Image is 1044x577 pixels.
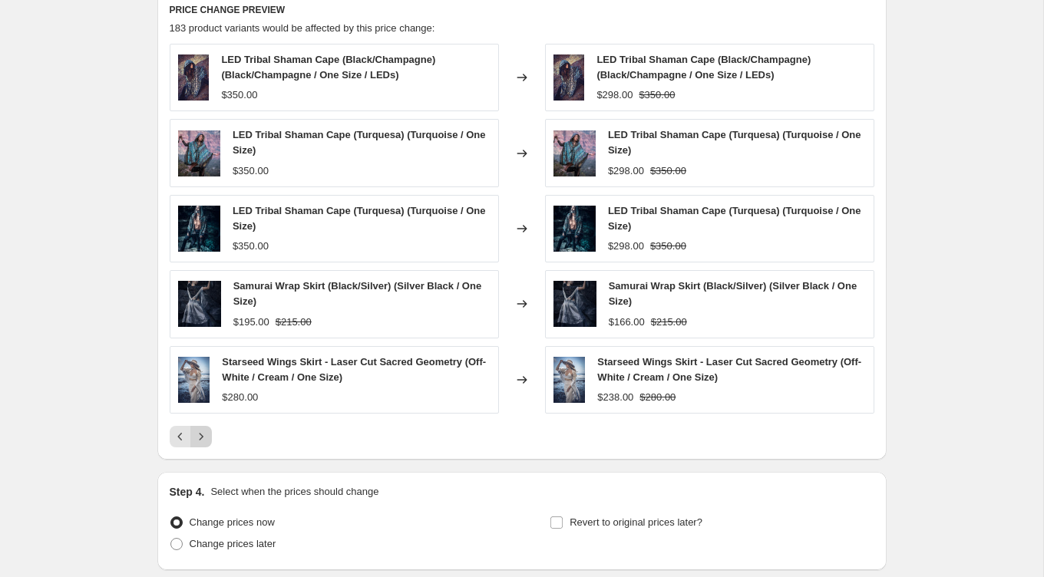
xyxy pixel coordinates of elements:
[178,130,220,176] img: il_fullxfull.1576590510_9bh6_80x.jpg
[178,206,220,252] img: jonnaMannu-104_6c99af6f-8963-4f65-a307-2d3030bffa34_80x.jpg
[596,54,811,81] span: LED Tribal Shaman Cape (Black/Champagne) (Black/Champagne / One Size / LEDs)
[233,316,269,328] span: $195.00
[553,357,586,403] img: StarseedWings-White-Oona-LabyrinthBeach-4_80x.jpg
[178,281,221,327] img: BlackSkirtKalypso_80x.jpg
[222,356,486,383] span: Starseed Wings Skirt - Laser Cut Sacred Geometry (Off-White / Cream / One Size)
[553,54,585,101] img: il_fullxfull.1576595332_d8x3_259d8f30-f176-48eb-9da3-b6be959d59a0_80x.jpg
[190,538,276,549] span: Change prices later
[170,4,874,16] h6: PRICE CHANGE PREVIEW
[233,129,486,156] span: LED Tribal Shaman Cape (Turquesa) (Turquoise / One Size)
[233,240,269,252] span: $350.00
[639,391,676,403] span: $280.00
[170,484,205,500] h2: Step 4.
[233,205,486,232] span: LED Tribal Shaman Cape (Turquesa) (Turquoise / One Size)
[596,89,633,101] span: $298.00
[221,54,435,81] span: LED Tribal Shaman Cape (Black/Champagne) (Black/Champagne / One Size / LEDs)
[609,316,645,328] span: $166.00
[597,391,633,403] span: $238.00
[651,316,687,328] span: $215.00
[233,280,481,307] span: Samurai Wrap Skirt (Black/Silver) (Silver Black / One Size)
[222,391,258,403] span: $280.00
[553,281,596,327] img: BlackSkirtKalypso_80x.jpg
[276,316,312,328] span: $215.00
[650,240,686,252] span: $350.00
[210,484,378,500] p: Select when the prices should change
[597,356,861,383] span: Starseed Wings Skirt - Laser Cut Sacred Geometry (Off-White / Cream / One Size)
[178,357,210,403] img: StarseedWings-White-Oona-LabyrinthBeach-4_80x.jpg
[170,22,435,34] span: 183 product variants would be affected by this price change:
[170,426,212,447] nav: Pagination
[190,516,275,528] span: Change prices now
[553,130,596,176] img: il_fullxfull.1576590510_9bh6_80x.jpg
[608,165,644,176] span: $298.00
[170,426,191,447] button: Previous
[221,89,257,101] span: $350.00
[178,54,210,101] img: il_fullxfull.1576595332_d8x3_259d8f30-f176-48eb-9da3-b6be959d59a0_80x.jpg
[650,165,686,176] span: $350.00
[608,205,861,232] span: LED Tribal Shaman Cape (Turquesa) (Turquoise / One Size)
[190,426,212,447] button: Next
[639,89,675,101] span: $350.00
[570,516,702,528] span: Revert to original prices later?
[609,280,857,307] span: Samurai Wrap Skirt (Black/Silver) (Silver Black / One Size)
[233,165,269,176] span: $350.00
[553,206,596,252] img: jonnaMannu-104_6c99af6f-8963-4f65-a307-2d3030bffa34_80x.jpg
[608,240,644,252] span: $298.00
[608,129,861,156] span: LED Tribal Shaman Cape (Turquesa) (Turquoise / One Size)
